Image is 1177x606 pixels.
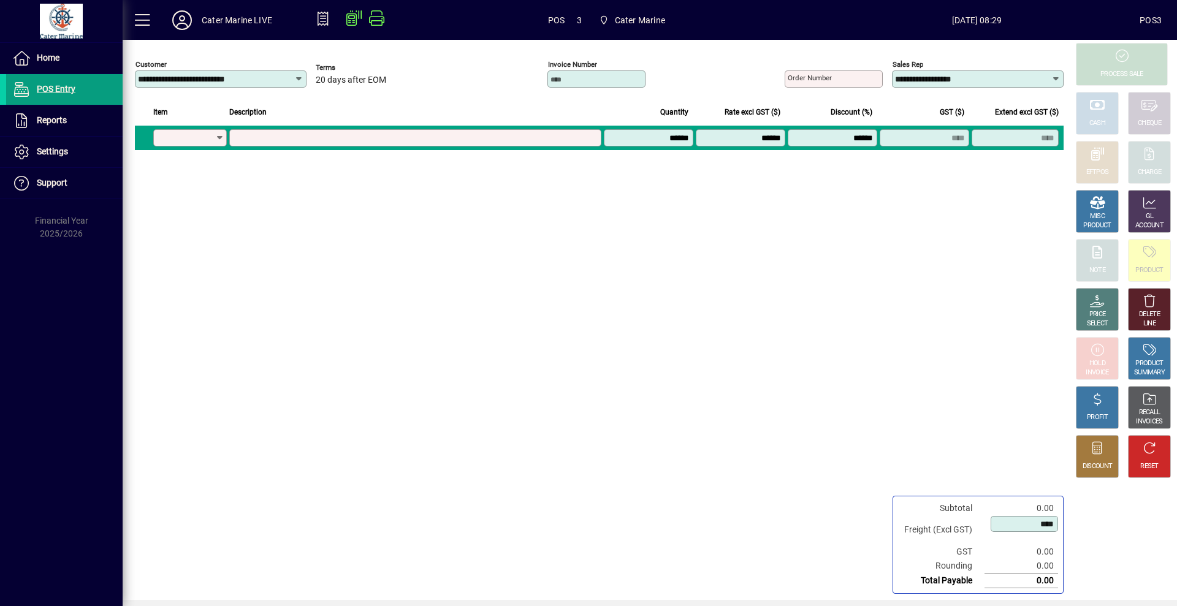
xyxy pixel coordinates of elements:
[940,105,964,119] span: GST ($)
[615,10,665,30] span: Cater Marine
[6,137,123,167] a: Settings
[162,9,202,31] button: Profile
[577,10,582,30] span: 3
[1134,368,1165,377] div: SUMMARY
[316,64,389,72] span: Terms
[1138,168,1162,177] div: CHARGE
[985,559,1058,574] td: 0.00
[1140,462,1159,471] div: RESET
[1146,212,1154,221] div: GL
[1135,266,1163,275] div: PRODUCT
[898,574,985,588] td: Total Payable
[898,559,985,574] td: Rounding
[37,146,68,156] span: Settings
[1135,359,1163,368] div: PRODUCT
[985,501,1058,515] td: 0.00
[1139,408,1160,417] div: RECALL
[1138,119,1161,128] div: CHEQUE
[893,60,923,69] mat-label: Sales rep
[1136,417,1162,426] div: INVOICES
[985,574,1058,588] td: 0.00
[37,84,75,94] span: POS Entry
[135,60,167,69] mat-label: Customer
[898,515,985,545] td: Freight (Excl GST)
[6,168,123,199] a: Support
[898,545,985,559] td: GST
[1089,310,1106,319] div: PRICE
[548,60,597,69] mat-label: Invoice number
[548,10,565,30] span: POS
[725,105,780,119] span: Rate excl GST ($)
[1087,319,1108,328] div: SELECT
[1086,168,1109,177] div: EFTPOS
[594,9,670,31] span: Cater Marine
[229,105,267,119] span: Description
[1083,221,1111,230] div: PRODUCT
[6,105,123,136] a: Reports
[153,105,168,119] span: Item
[985,545,1058,559] td: 0.00
[1089,119,1105,128] div: CASH
[814,10,1140,30] span: [DATE] 08:29
[1090,212,1105,221] div: MISC
[37,53,59,62] span: Home
[316,75,386,85] span: 20 days after EOM
[6,43,123,74] a: Home
[1086,368,1108,377] div: INVOICE
[1143,319,1156,328] div: LINE
[37,115,67,125] span: Reports
[202,10,272,30] div: Cater Marine LIVE
[831,105,872,119] span: Discount (%)
[1139,310,1160,319] div: DELETE
[1087,413,1108,422] div: PROFIT
[1100,70,1143,79] div: PROCESS SALE
[1089,266,1105,275] div: NOTE
[1083,462,1112,471] div: DISCOUNT
[898,501,985,515] td: Subtotal
[1135,221,1164,230] div: ACCOUNT
[660,105,688,119] span: Quantity
[37,178,67,187] span: Support
[1140,10,1162,30] div: POS3
[788,74,832,82] mat-label: Order number
[995,105,1059,119] span: Extend excl GST ($)
[1089,359,1105,368] div: HOLD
